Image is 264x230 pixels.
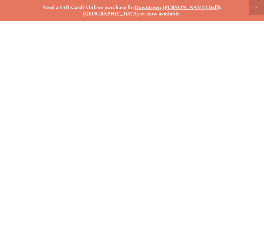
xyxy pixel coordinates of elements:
[138,11,181,17] strong: are now available.
[161,4,163,11] strong: ,
[163,4,218,11] a: [PERSON_NAME] Dell
[218,4,222,11] strong: &
[135,4,162,11] a: Downtown
[42,4,135,11] strong: Need a Gift Card? Online purchase for
[83,11,139,17] a: [GEOGRAPHIC_DATA]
